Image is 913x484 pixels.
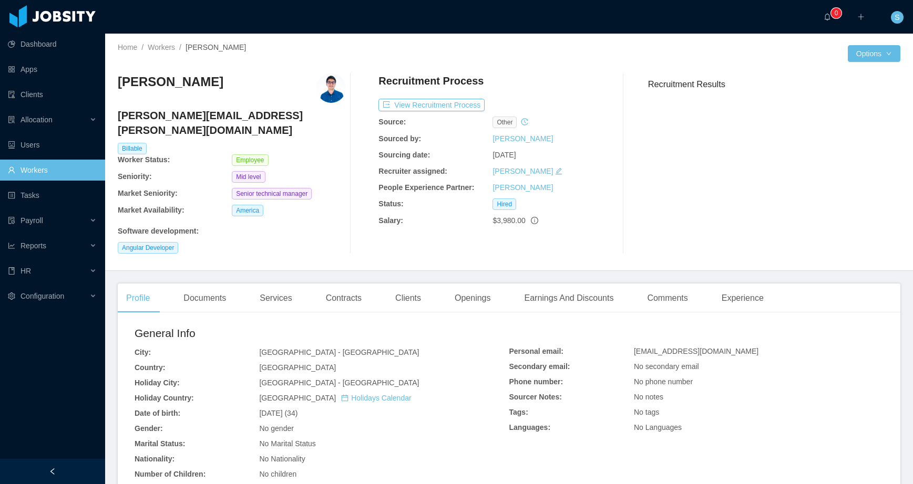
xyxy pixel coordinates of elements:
[8,59,97,80] a: icon: appstoreApps
[135,325,509,342] h2: General Info
[341,394,348,402] i: icon: calendar
[118,43,137,51] a: Home
[259,363,336,372] span: [GEOGRAPHIC_DATA]
[118,143,147,154] span: Billable
[8,217,15,224] i: icon: file-protect
[493,198,516,210] span: Hired
[135,348,151,356] b: City:
[848,45,900,62] button: Optionsicon: down
[895,11,899,24] span: S
[20,115,53,124] span: Allocation
[259,439,315,448] span: No Marital Status
[118,242,178,254] span: Angular Developer
[317,283,370,313] div: Contracts
[378,101,485,109] a: icon: exportView Recruitment Process
[179,43,181,51] span: /
[8,84,97,105] a: icon: auditClients
[493,151,516,159] span: [DATE]
[509,423,551,432] b: Languages:
[824,13,831,20] i: icon: bell
[378,183,474,192] b: People Experience Partner:
[135,470,206,478] b: Number of Children:
[521,118,528,125] i: icon: history
[493,216,525,225] span: $3,980.00
[118,189,178,197] b: Market Seniority:
[118,283,158,313] div: Profile
[8,160,97,181] a: icon: userWorkers
[648,78,900,91] h3: Recruitment Results
[509,377,563,386] b: Phone number:
[634,377,693,386] span: No phone number
[509,362,570,371] b: Secondary email:
[378,199,403,208] b: Status:
[8,292,15,300] i: icon: setting
[634,423,682,432] span: No Languages
[232,188,312,199] span: Senior technical manager
[135,409,180,417] b: Date of birth:
[493,134,553,143] a: [PERSON_NAME]
[378,118,406,126] b: Source:
[639,283,696,313] div: Comments
[857,13,865,20] i: icon: plus
[509,408,528,416] b: Tags:
[135,455,175,463] b: Nationality:
[634,362,699,371] span: No secondary email
[509,393,562,401] b: Sourcer Notes:
[118,155,170,164] b: Worker Status:
[20,267,31,275] span: HR
[259,348,419,356] span: [GEOGRAPHIC_DATA] - [GEOGRAPHIC_DATA]
[831,8,842,18] sup: 0
[531,217,538,224] span: info-circle
[251,283,300,313] div: Services
[8,34,97,55] a: icon: pie-chartDashboard
[175,283,234,313] div: Documents
[118,206,184,214] b: Market Availability:
[8,134,97,155] a: icon: robotUsers
[8,242,15,249] i: icon: line-chart
[259,455,305,463] span: No Nationality
[316,73,346,103] img: 0796e050-5fe8-11e9-9094-87d14aeb59db_5e5d870f1f836-400w.png
[232,205,263,216] span: America
[118,73,223,90] h3: [PERSON_NAME]
[135,378,180,387] b: Holiday City:
[141,43,143,51] span: /
[259,394,411,402] span: [GEOGRAPHIC_DATA]
[378,216,403,225] b: Salary:
[378,167,447,175] b: Recruiter assigned:
[509,347,564,355] b: Personal email:
[259,409,298,417] span: [DATE] (34)
[555,167,562,175] i: icon: edit
[186,43,246,51] span: [PERSON_NAME]
[8,116,15,123] i: icon: solution
[378,99,485,111] button: icon: exportView Recruitment Process
[259,424,293,433] span: No gender
[20,216,43,225] span: Payroll
[259,470,296,478] span: No children
[135,439,185,448] b: Marital Status:
[232,171,265,183] span: Mid level
[341,394,411,402] a: icon: calendarHolidays Calendar
[634,393,663,401] span: No notes
[118,172,152,181] b: Seniority:
[516,283,622,313] div: Earnings And Discounts
[135,424,163,433] b: Gender:
[20,292,64,300] span: Configuration
[378,73,484,88] h4: Recruitment Process
[634,347,758,355] span: [EMAIL_ADDRESS][DOMAIN_NAME]
[135,363,165,372] b: Country:
[493,167,553,175] a: [PERSON_NAME]
[232,154,268,166] span: Employee
[20,241,46,250] span: Reports
[713,283,772,313] div: Experience
[259,378,419,387] span: [GEOGRAPHIC_DATA] - [GEOGRAPHIC_DATA]
[378,151,430,159] b: Sourcing date:
[446,283,499,313] div: Openings
[118,108,346,138] h4: [PERSON_NAME][EMAIL_ADDRESS][PERSON_NAME][DOMAIN_NAME]
[118,227,199,235] b: Software development :
[493,183,553,192] a: [PERSON_NAME]
[8,267,15,275] i: icon: book
[378,134,421,143] b: Sourced by:
[387,283,429,313] div: Clients
[634,407,884,418] div: No tags
[8,185,97,206] a: icon: profileTasks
